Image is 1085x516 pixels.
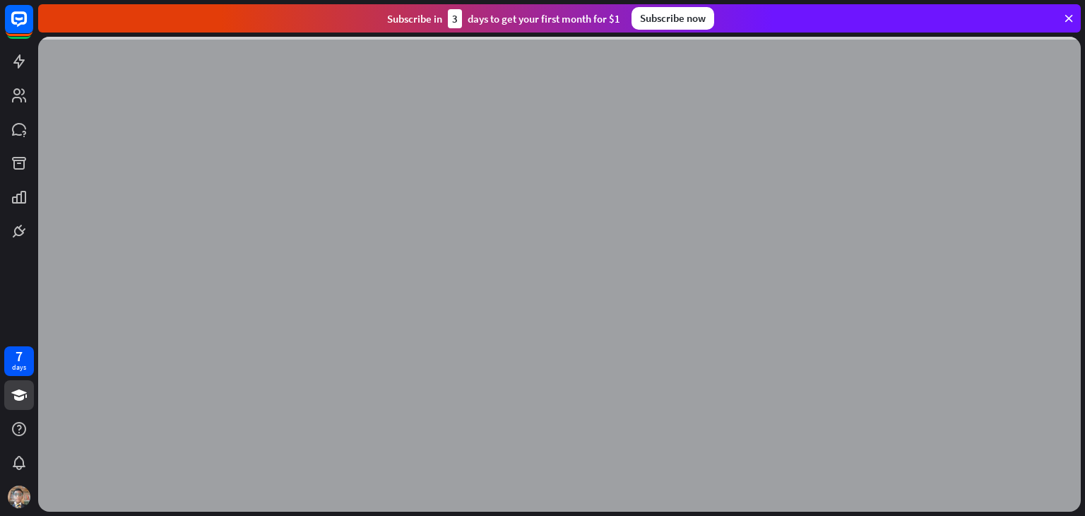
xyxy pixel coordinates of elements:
div: Subscribe in days to get your first month for $1 [387,9,620,28]
div: 3 [448,9,462,28]
div: days [12,363,26,373]
div: 7 [16,350,23,363]
div: Subscribe now [632,7,714,30]
a: 7 days [4,346,34,376]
